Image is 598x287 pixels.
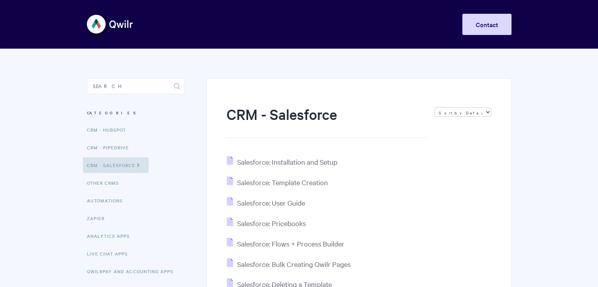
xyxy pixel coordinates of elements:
a: CRM - HubSpot [87,122,132,138]
a: Salesforce: Bulk Creating Qwilr Pages [227,259,351,269]
h1: CRM - Salesforce [226,104,426,138]
a: Salesforce: Template Creation [227,178,328,187]
span: Salesforce: User Guide [237,198,305,207]
input: Search [87,78,185,94]
a: Other CRMs [87,175,125,191]
img: Qwilr Help Center [87,9,134,39]
a: Live Chat Apps [87,246,134,261]
span: Salesforce: Pricebooks [237,219,306,228]
a: CRM - Pipedrive [87,140,135,155]
a: Contact [462,14,512,35]
span: Salesforce: Installation and Setup [237,157,337,166]
span: Salesforce: Flows + Process Builder [237,239,344,248]
a: QwilrPay and Accounting Apps [87,263,179,279]
a: Salesforce: Pricebooks [227,219,306,228]
a: Salesforce: Flows + Process Builder [227,239,344,248]
span: Salesforce: Bulk Creating Qwilr Pages [237,259,351,269]
h3: Categories [87,106,185,120]
a: Analytics Apps [87,228,136,244]
a: CRM - Salesforce [83,157,149,173]
select: Page reloads on selection [434,107,491,117]
a: Zapier [87,210,110,226]
span: Salesforce: Template Creation [237,178,328,187]
a: Salesforce: Installation and Setup [227,157,337,166]
a: Automations [87,193,129,208]
a: Salesforce: User Guide [227,198,305,207]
